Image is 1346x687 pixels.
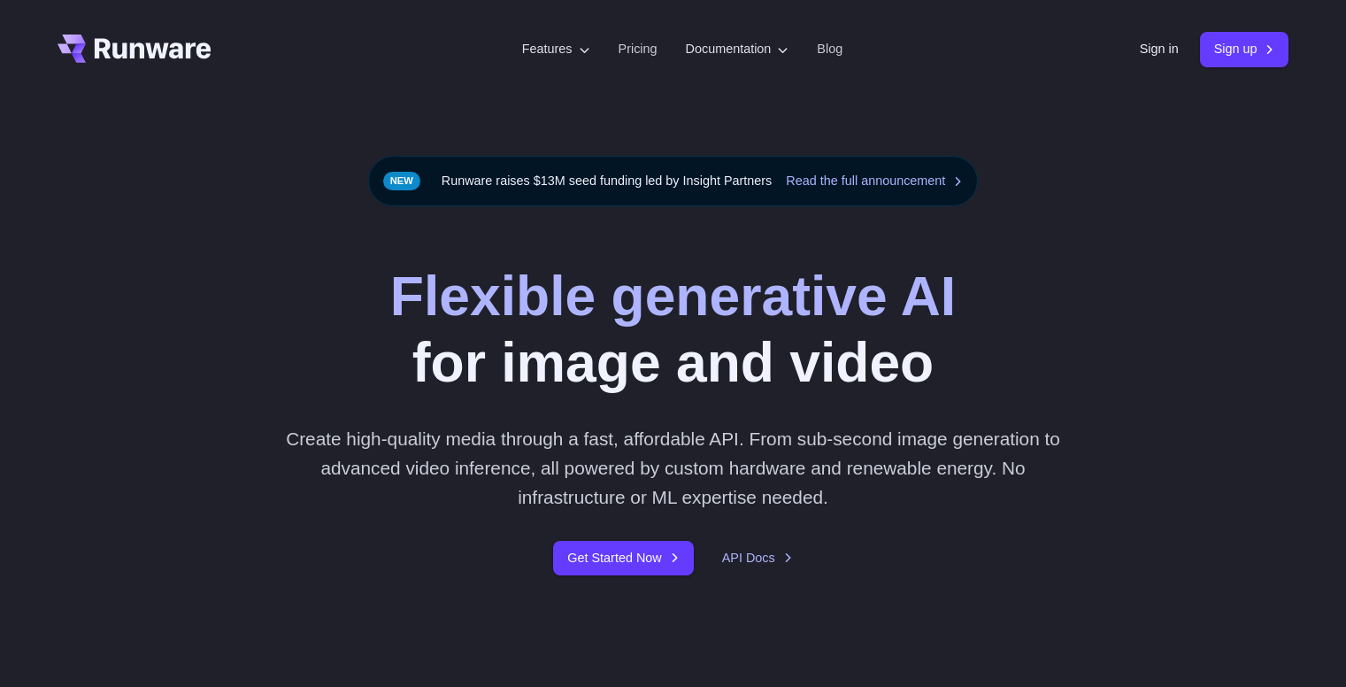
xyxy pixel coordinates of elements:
[58,35,212,63] a: Go to /
[1140,39,1179,59] a: Sign in
[786,171,963,191] a: Read the full announcement
[522,39,590,59] label: Features
[817,39,842,59] a: Blog
[686,39,789,59] label: Documentation
[1200,32,1289,66] a: Sign up
[722,548,793,568] a: API Docs
[279,424,1067,513] p: Create high-quality media through a fast, affordable API. From sub-second image generation to adv...
[553,541,693,575] a: Get Started Now
[390,263,956,396] h1: for image and video
[368,156,979,206] div: Runware raises $13M seed funding led by Insight Partners
[619,39,658,59] a: Pricing
[390,265,956,327] strong: Flexible generative AI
